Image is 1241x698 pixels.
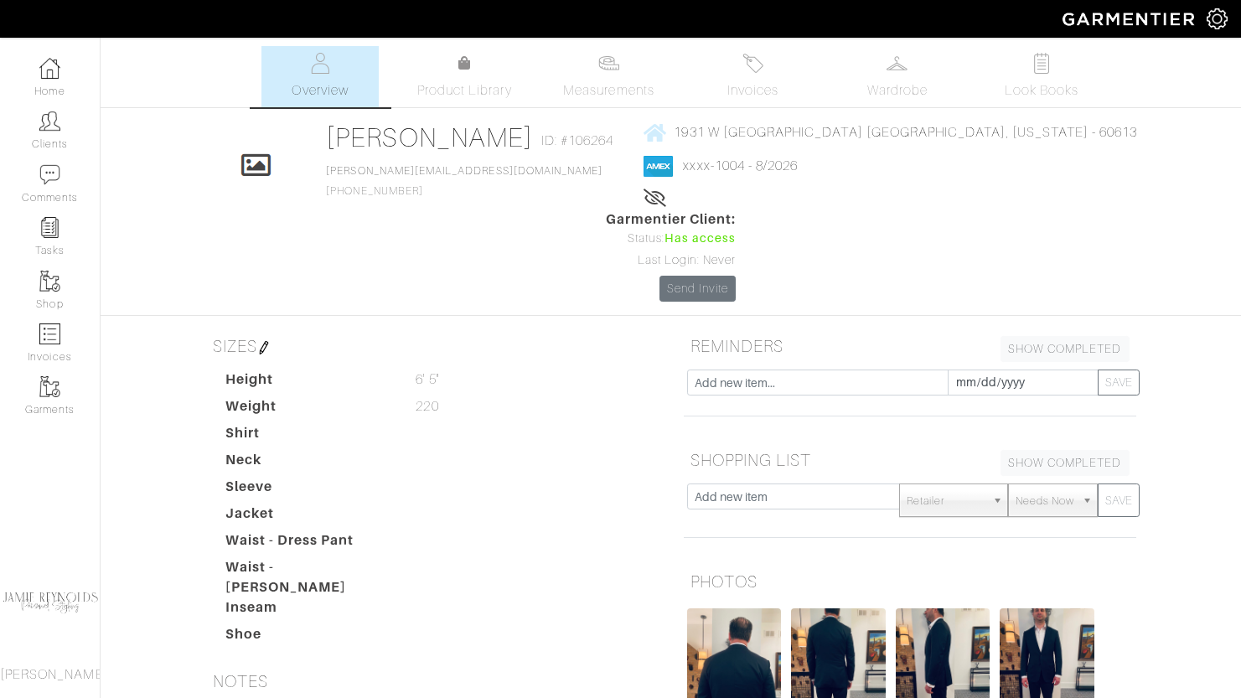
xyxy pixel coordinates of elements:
dt: Shoe [213,624,404,651]
img: reminder-icon-8004d30b9f0a5d33ae49ab947aed9ed385cf756f9e5892f1edd6e32f2345188e.png [39,217,60,238]
a: [PERSON_NAME] [326,122,533,153]
a: xxxx-1004 - 8/2026 [683,158,798,173]
a: Invoices [695,46,812,107]
img: wardrobe-487a4870c1b7c33e795ec22d11cfc2ed9d08956e64fb3008fe2437562e282088.svg [887,53,907,74]
a: Product Library [406,54,523,101]
h5: PHOTOS [684,565,1136,598]
img: orders-27d20c2124de7fd6de4e0e44c1d41de31381a507db9b33961299e4e07d508b8c.svg [742,53,763,74]
dt: Weight [213,396,404,423]
dt: Height [213,370,404,396]
span: Overview [292,80,348,101]
span: Garmentier Client: [606,209,737,230]
dt: Waist - [PERSON_NAME] [213,557,404,597]
span: Invoices [727,80,778,101]
a: Send Invite [659,276,737,302]
img: garmentier-logo-header-white-b43fb05a5012e4ada735d5af1a66efaba907eab6374d6393d1fbf88cb4ef424d.png [1054,4,1207,34]
img: pen-cf24a1663064a2ec1b9c1bd2387e9de7a2fa800b781884d57f21acf72779bad2.png [257,341,271,354]
a: [PERSON_NAME][EMAIL_ADDRESS][DOMAIN_NAME] [326,165,602,177]
img: dashboard-icon-dbcd8f5a0b271acd01030246c82b418ddd0df26cd7fceb0bd07c9910d44c42f6.png [39,58,60,79]
button: SAVE [1098,370,1140,396]
div: Last Login: Never [606,251,737,270]
img: orders-icon-0abe47150d42831381b5fb84f609e132dff9fe21cb692f30cb5eec754e2cba89.png [39,323,60,344]
dt: Sleeve [213,477,404,504]
img: todo-9ac3debb85659649dc8f770b8b6100bb5dab4b48dedcbae339e5042a72dfd3cc.svg [1031,53,1052,74]
a: Measurements [550,46,668,107]
dt: Waist - Dress Pant [213,530,404,557]
span: 1931 W [GEOGRAPHIC_DATA] [GEOGRAPHIC_DATA], [US_STATE] - 60613 [674,125,1137,140]
h5: NOTES [206,664,659,698]
input: Add new item [687,483,901,509]
button: SAVE [1098,483,1140,517]
span: Wardrobe [867,80,928,101]
a: Overview [261,46,379,107]
dt: Jacket [213,504,404,530]
span: Needs Now [1016,484,1074,518]
div: Status: [606,230,737,248]
span: Product Library [417,80,512,101]
h5: REMINDERS [684,329,1136,363]
a: Wardrobe [839,46,956,107]
span: [PHONE_NUMBER] [326,165,602,197]
span: Retailer [907,484,985,518]
a: SHOW COMPLETED [1001,336,1130,362]
span: Look Books [1005,80,1079,101]
a: Look Books [983,46,1100,107]
img: gear-icon-white-bd11855cb880d31180b6d7d6211b90ccbf57a29d726f0c71d8c61bd08dd39cc2.png [1207,8,1228,29]
img: basicinfo-40fd8af6dae0f16599ec9e87c0ef1c0a1fdea2edbe929e3d69a839185d80c458.svg [310,53,331,74]
span: Measurements [563,80,654,101]
img: measurements-466bbee1fd09ba9460f595b01e5d73f9e2bff037440d3c8f018324cb6cdf7a4a.svg [598,53,619,74]
img: clients-icon-6bae9207a08558b7cb47a8932f037763ab4055f8c8b6bfacd5dc20c3e0201464.png [39,111,60,132]
span: 6' 5" [416,370,438,390]
img: garments-icon-b7da505a4dc4fd61783c78ac3ca0ef83fa9d6f193b1c9dc38574b1d14d53ca28.png [39,376,60,397]
h5: SIZES [206,329,659,363]
input: Add new item... [687,370,949,396]
span: Has access [664,230,737,248]
dt: Neck [213,450,404,477]
span: ID: #106264 [541,131,614,151]
span: 220 [416,396,438,416]
h5: SHOPPING LIST [684,443,1136,477]
img: american_express-1200034d2e149cdf2cc7894a33a747db654cf6f8355cb502592f1d228b2ac700.png [644,156,673,177]
dt: Inseam [213,597,404,624]
img: garments-icon-b7da505a4dc4fd61783c78ac3ca0ef83fa9d6f193b1c9dc38574b1d14d53ca28.png [39,271,60,292]
a: 1931 W [GEOGRAPHIC_DATA] [GEOGRAPHIC_DATA], [US_STATE] - 60613 [644,122,1137,142]
a: SHOW COMPLETED [1001,450,1130,476]
img: comment-icon-a0a6a9ef722e966f86d9cbdc48e553b5cf19dbc54f86b18d962a5391bc8f6eb6.png [39,164,60,185]
dt: Shirt [213,423,404,450]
